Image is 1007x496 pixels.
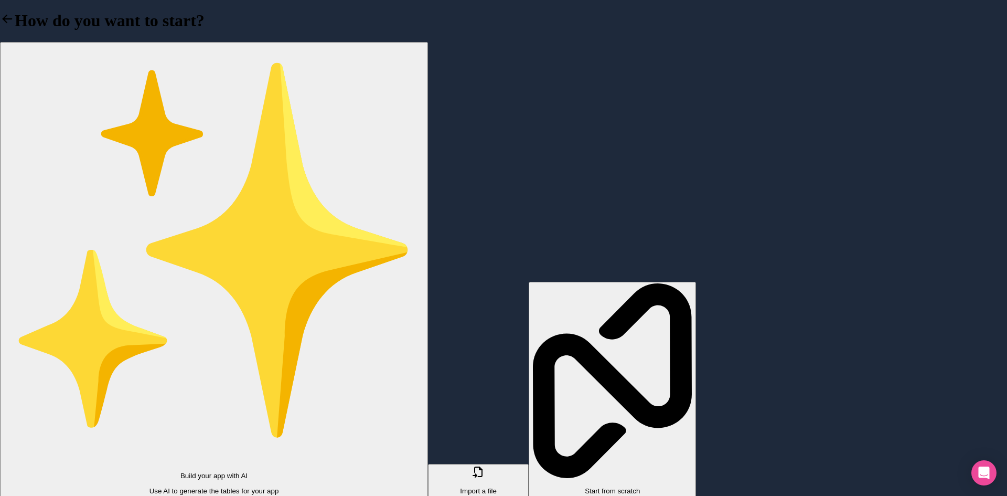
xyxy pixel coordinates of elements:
[4,44,424,463] img: INTERNAL_WITH_AI
[4,487,424,495] p: Use AI to generate the tables for your app
[533,487,692,495] p: Start from scratch
[971,460,997,486] div: Open Intercom Messenger
[4,472,424,480] p: Build your app with AI
[432,487,524,495] p: Import a file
